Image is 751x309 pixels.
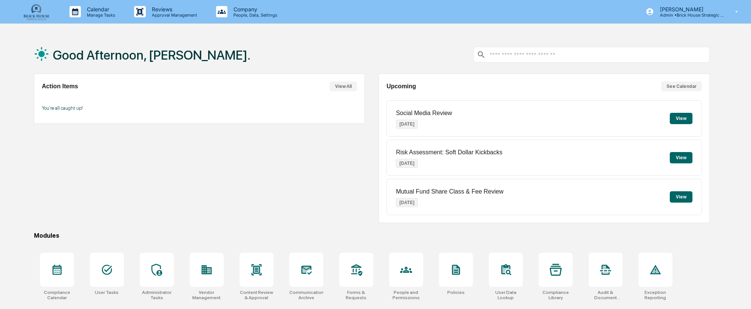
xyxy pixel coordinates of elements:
button: View [670,113,692,124]
p: Company [227,6,281,12]
div: Content Review & Approval [240,290,274,300]
p: People, Data, Settings [227,12,281,18]
p: Admin • Brick House Strategic Wealth [654,12,724,18]
h2: Action Items [42,83,78,90]
p: Reviews [146,6,201,12]
button: See Calendar [661,81,702,91]
p: [DATE] [396,198,418,207]
div: User Tasks [95,290,119,295]
div: Compliance Calendar [40,290,74,300]
div: Vendor Management [190,290,224,300]
div: People and Permissions [389,290,423,300]
div: Administrator Tasks [140,290,174,300]
p: Manage Tasks [81,12,119,18]
div: User Data Lookup [489,290,523,300]
h1: Good Afternoon, [PERSON_NAME]. [53,48,250,63]
img: logo [18,3,54,20]
p: Calendar [81,6,119,12]
div: Compliance Library [539,290,573,300]
div: Communications Archive [289,290,323,300]
iframe: Open customer support [727,284,747,304]
div: Audit & Document Logs [589,290,623,300]
h2: Upcoming [386,83,416,90]
p: [DATE] [396,120,418,129]
p: Mutual Fund Share Class & Fee Review [396,188,504,195]
p: [PERSON_NAME] [654,6,724,12]
p: Social Media Review [396,110,452,117]
p: [DATE] [396,159,418,168]
p: You're all caught up! [42,105,357,111]
button: View All [330,81,357,91]
div: Modules [34,232,710,239]
button: View [670,152,692,163]
div: Policies [447,290,465,295]
div: Exception Reporting [638,290,672,300]
p: Approval Management [146,12,201,18]
button: View [670,191,692,203]
div: Forms & Requests [339,290,373,300]
p: Risk Assessment: Soft Dollar Kickbacks [396,149,502,156]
